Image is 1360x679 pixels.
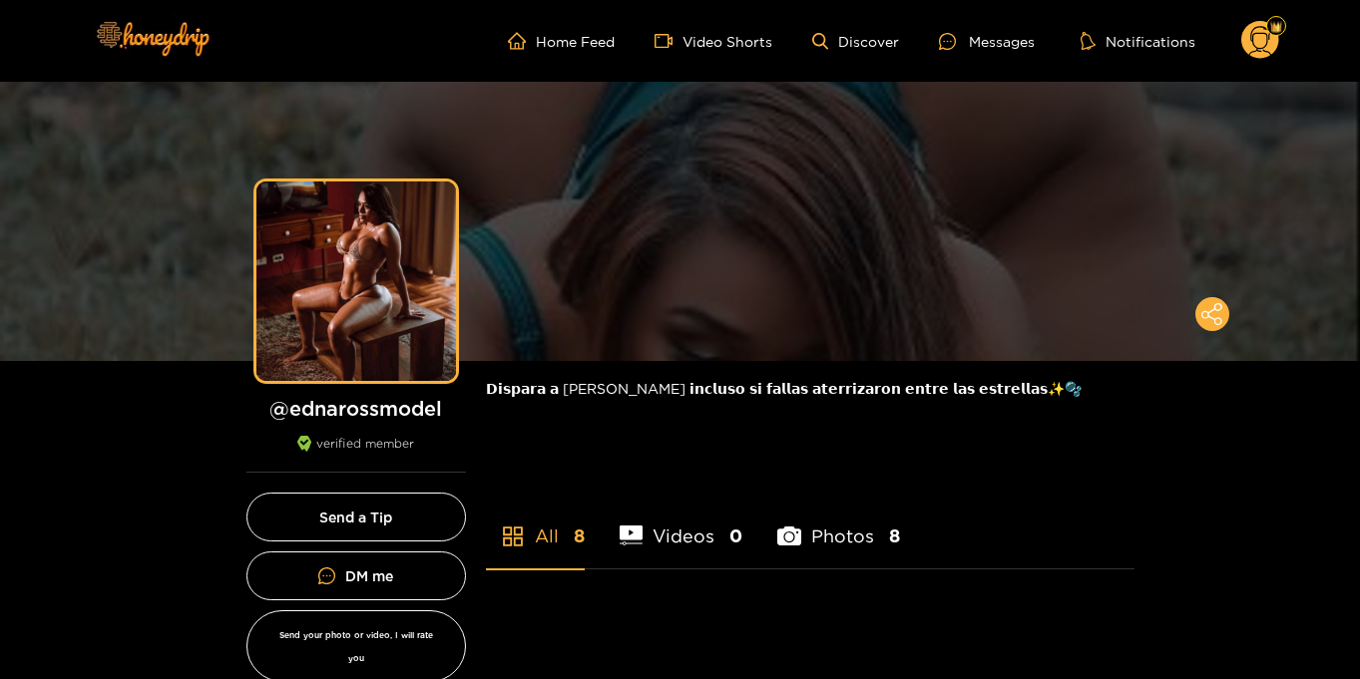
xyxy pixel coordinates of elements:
[486,479,585,568] li: All
[729,523,742,548] span: 0
[889,523,900,548] span: 8
[246,493,466,541] button: Send a Tip
[501,524,525,548] span: appstore
[812,33,899,50] a: Discover
[1270,21,1282,33] img: Fan Level
[1075,31,1201,51] button: Notifications
[246,551,466,600] a: DM me
[574,523,585,548] span: 8
[939,30,1035,53] div: Messages
[655,32,682,50] span: video-camera
[246,436,466,473] div: verified member
[486,361,1134,416] div: 𝗗𝗶𝘀𝗽𝗮𝗿𝗮 𝗮 [PERSON_NAME] 𝗶𝗻𝗰𝗹𝘂𝘀𝗼 𝘀𝗶 𝗳𝗮𝗹𝗹𝗮𝘀 𝗮𝘁𝗲𝗿𝗿𝗶𝘇𝗮𝗿𝗼𝗻 𝗲𝗻𝘁𝗿𝗲 𝗹𝗮𝘀 𝗲𝘀𝘁𝗿𝗲𝗹𝗹𝗮𝘀✨🫧
[620,479,743,568] li: Videos
[508,32,536,50] span: home
[508,32,615,50] a: Home Feed
[777,479,900,568] li: Photos
[246,396,466,421] h1: @ ednarossmodel
[655,32,772,50] a: Video Shorts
